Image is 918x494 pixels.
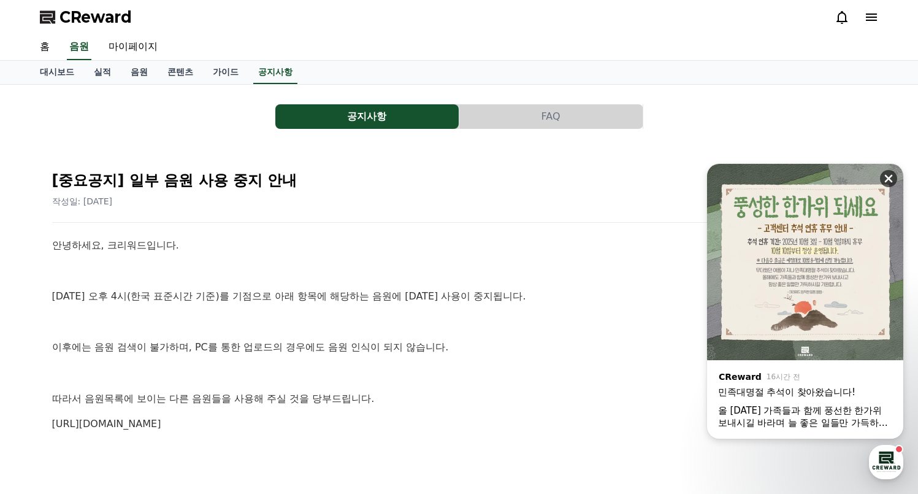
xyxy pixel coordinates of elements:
span: 설정 [189,407,204,417]
a: 가이드 [203,61,248,84]
a: 대화 [81,389,158,420]
span: 작성일: [DATE] [52,196,113,206]
a: 콘텐츠 [158,61,203,84]
a: 실적 [84,61,121,84]
p: [DATE] 오후 4시(한국 표준시간 기준)를 기점으로 아래 항목에 해당하는 음원에 [DATE] 사용이 중지됩니다. [52,288,866,304]
a: 홈 [30,34,59,60]
span: 홈 [39,407,46,417]
a: 음원 [121,61,158,84]
a: 음원 [67,34,91,60]
button: 공지사항 [275,104,459,129]
a: [URL][DOMAIN_NAME] [52,418,161,430]
h2: [중요공지] 일부 음원 사용 중지 안내 [52,171,866,190]
p: 따라서 음원목록에 보이는 다른 음원들을 사용해 주실 것을 당부드립니다. [52,391,866,407]
a: 설정 [158,389,235,420]
a: 홈 [4,389,81,420]
span: CReward [59,7,132,27]
p: 안녕하세요, 크리워드입니다. [52,237,866,253]
a: 마이페이지 [99,34,167,60]
button: FAQ [459,104,643,129]
a: 공지사항 [253,61,297,84]
a: CReward [40,7,132,27]
a: 대시보드 [30,61,84,84]
p: 이후에는 음원 검색이 불가하며, PC를 통한 업로드의 경우에도 음원 인식이 되지 않습니다. [52,339,866,355]
span: 대화 [112,408,127,418]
